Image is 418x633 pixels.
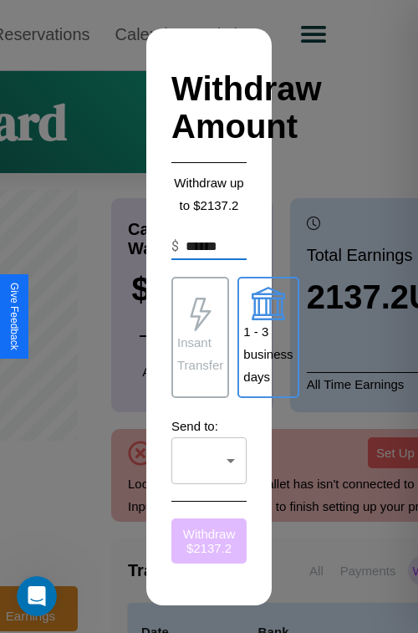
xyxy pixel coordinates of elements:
[8,283,20,350] div: Give Feedback
[177,331,223,376] p: Insant Transfer
[171,171,247,217] p: Withdraw up to $ 2137.2
[171,237,179,257] p: $
[171,415,247,437] p: Send to:
[171,518,247,564] button: Withdraw $2137.2
[17,576,57,616] iframe: Intercom live chat
[171,54,247,163] h2: Withdraw Amount
[243,320,293,388] p: 1 - 3 business days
